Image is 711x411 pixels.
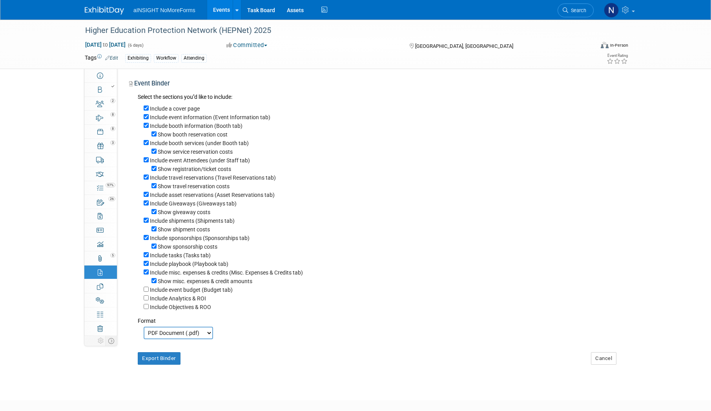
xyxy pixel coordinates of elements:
span: 97% [106,183,115,187]
div: Attending [181,54,207,62]
label: Show misc. expenses & credit amounts [158,278,252,284]
td: Personalize Event Tab Strip [96,336,106,346]
span: 8 [110,112,115,117]
a: 3 [84,139,117,153]
a: 2 [84,97,117,111]
label: Include asset reservations (Asset Reservations tab) [150,192,275,198]
a: 8 [84,125,117,138]
img: Nichole Brown [604,3,619,18]
label: Include misc. expenses & credits (Misc. Expenses & Credits tab) [150,269,303,276]
a: 5 [84,251,117,265]
label: Include event budget (Budget tab) [150,287,233,293]
span: Search [568,7,586,13]
a: 8 [84,111,117,124]
button: Committed [224,41,270,49]
div: Higher Education Protection Network (HEPNet) 2025 [82,24,582,38]
span: to [102,42,109,48]
label: Include shipments (Shipments tab) [150,218,235,224]
button: Export Binder [138,352,180,365]
div: Select the sections you''d like to include: [138,93,620,102]
label: Include sponsorships (Sponsorships tab) [150,235,250,241]
a: Edit [105,55,118,61]
div: Event Rating [607,54,628,58]
img: Format-Inperson.png [601,42,609,48]
label: Include tasks (Tasks tab) [150,252,211,258]
span: [DATE] [DATE] [85,41,126,48]
label: Show sponsorship costs [158,244,217,250]
i: Booth reservation complete [111,85,114,88]
label: Show travel reservation costs [158,183,230,189]
td: Toggle Event Tabs [106,336,117,346]
span: 5 [110,253,115,258]
label: Show booth reservation cost [158,131,228,138]
label: Show giveaway costs [158,209,210,215]
label: Include Giveaways (Giveaways tab) [150,200,237,207]
div: In-Person [610,42,628,48]
label: Include event Attendees (under Staff tab) [150,157,250,164]
a: 26 [84,195,117,209]
label: Show registration/ticket costs [158,166,231,172]
label: Include Analytics & ROI [150,295,206,302]
a: Search [558,4,594,17]
div: Event Format [547,41,628,53]
span: 26 [108,196,115,201]
label: Include Objectives & ROO [150,304,211,310]
button: Cancel [591,352,616,365]
label: Include playbook (Playbook tab) [150,261,228,267]
a: 97% [84,181,117,195]
td: Tags [85,54,118,63]
div: Event Binder [129,79,620,91]
img: ExhibitDay [85,7,124,15]
div: Workflow [154,54,179,62]
span: 2 [110,98,115,103]
label: Include booth services (under Booth tab) [150,140,249,146]
label: Include a cover page [150,105,200,112]
span: 8 [110,126,115,131]
label: Show shipment costs [158,226,210,233]
span: 3 [110,140,115,145]
span: [GEOGRAPHIC_DATA], [GEOGRAPHIC_DATA] [415,43,513,49]
label: Show service reservation costs [158,149,233,155]
label: Include event information (Event Information tab) [150,114,270,120]
div: Exhibiting [125,54,151,62]
label: Include booth information (Booth tab) [150,123,242,129]
span: (6 days) [127,43,144,48]
div: Format [138,311,620,325]
label: Include travel reservations (Travel Reservations tab) [150,175,276,181]
span: aINSIGHT NoMoreForms [133,7,195,13]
